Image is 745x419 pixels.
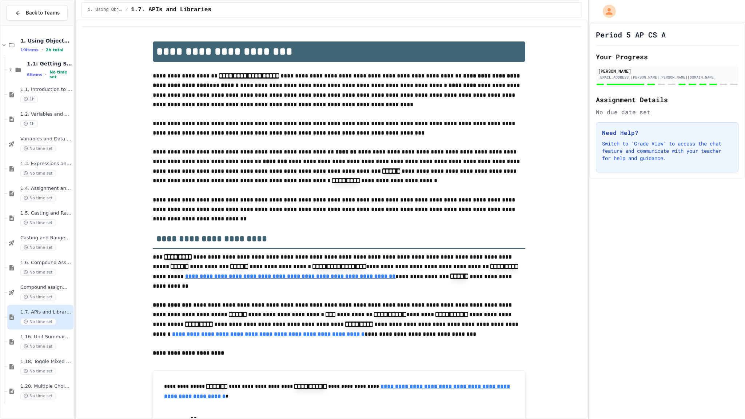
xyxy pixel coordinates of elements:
div: My Account [595,3,618,20]
span: Casting and Ranges of variables - Quiz [20,235,72,241]
h2: Assignment Details [596,95,738,105]
span: 6 items [27,72,42,77]
span: 1.4. Assignment and Input [20,185,72,192]
span: 19 items [20,48,39,52]
span: 1.7. APIs and Libraries [20,309,72,315]
span: 1.2. Variables and Data Types [20,111,72,117]
div: No due date set [596,108,738,116]
span: Compound assignment operators - Quiz [20,284,72,291]
span: 1.16. Unit Summary 1a (1.1-1.6) [20,334,72,340]
span: No time set [20,219,56,226]
h2: Your Progress [596,52,738,62]
span: 1.7. APIs and Libraries [131,5,211,14]
span: / [126,7,128,13]
span: Variables and Data Types - Quiz [20,136,72,142]
iframe: chat widget [714,390,738,412]
span: No time set [20,244,56,251]
button: Back to Teams [7,5,68,21]
span: • [41,47,43,53]
span: No time set [20,318,56,325]
span: 1. Using Objects and Methods [20,37,72,44]
h3: Need Help? [602,128,732,137]
span: No time set [20,269,56,276]
span: No time set [20,195,56,201]
span: Back to Teams [26,9,60,17]
span: No time set [20,294,56,300]
span: 1. Using Objects and Methods [88,7,123,13]
span: 1.3. Expressions and Output [New] [20,161,72,167]
span: • [45,72,47,77]
span: No time set [20,343,56,350]
span: No time set [49,70,72,79]
span: No time set [20,392,56,399]
span: 2h total [46,48,64,52]
span: 1h [20,96,38,103]
span: No time set [20,145,56,152]
div: [PERSON_NAME] [598,68,736,74]
span: 1.5. Casting and Ranges of Values [20,210,72,216]
span: 1h [20,120,38,127]
div: [EMAIL_ADDRESS][PERSON_NAME][PERSON_NAME][DOMAIN_NAME] [598,75,736,80]
span: 1.6. Compound Assignment Operators [20,260,72,266]
span: 1.1. Introduction to Algorithms, Programming, and Compilers [20,87,72,93]
span: 1.20. Multiple Choice Exercises for Unit 1a (1.1-1.6) [20,383,72,390]
span: 1.18. Toggle Mixed Up or Write Code Practice 1.1-1.6 [20,359,72,365]
span: No time set [20,368,56,375]
h1: Period 5 AP CS A [596,29,666,40]
p: Switch to "Grade View" to access the chat feature and communicate with your teacher for help and ... [602,140,732,162]
span: 1.1: Getting Started [27,60,72,67]
span: No time set [20,170,56,177]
